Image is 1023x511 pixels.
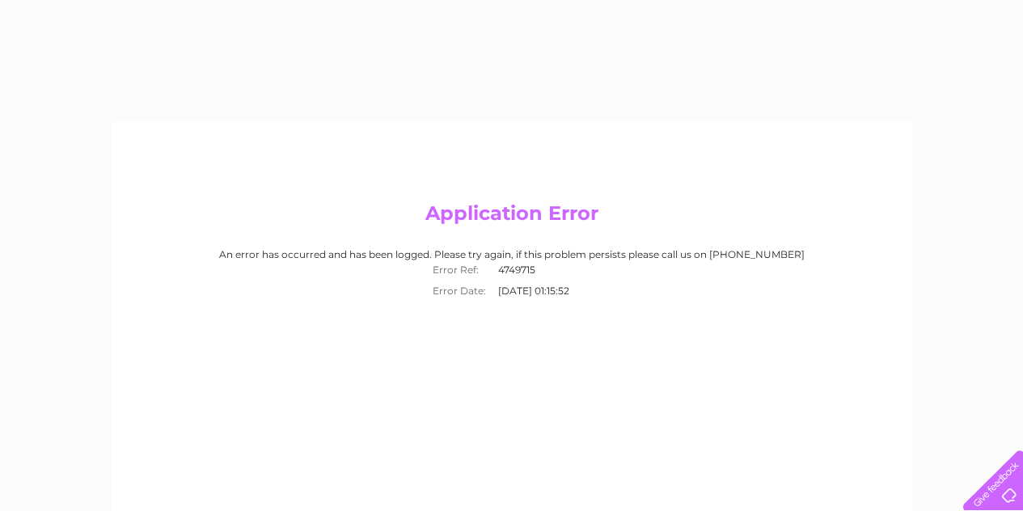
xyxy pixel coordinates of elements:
td: 4749715 [494,260,598,281]
th: Error Date: [425,281,494,302]
h2: Application Error [127,202,897,233]
td: [DATE] 01:15:52 [494,281,598,302]
div: An error has occurred and has been logged. Please try again, if this problem persists please call... [127,249,897,302]
th: Error Ref: [425,260,494,281]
